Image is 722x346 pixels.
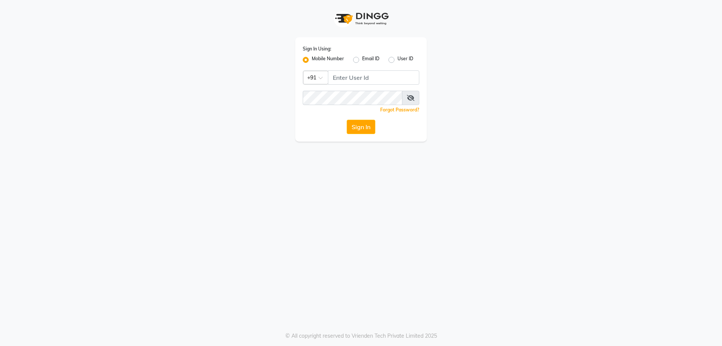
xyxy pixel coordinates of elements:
input: Username [303,91,402,105]
label: Mobile Number [312,55,344,64]
label: Sign In Using: [303,46,331,52]
label: Email ID [362,55,379,64]
a: Forgot Password? [380,107,419,113]
button: Sign In [347,120,375,134]
img: logo1.svg [331,8,391,30]
input: Username [328,70,419,85]
label: User ID [397,55,413,64]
